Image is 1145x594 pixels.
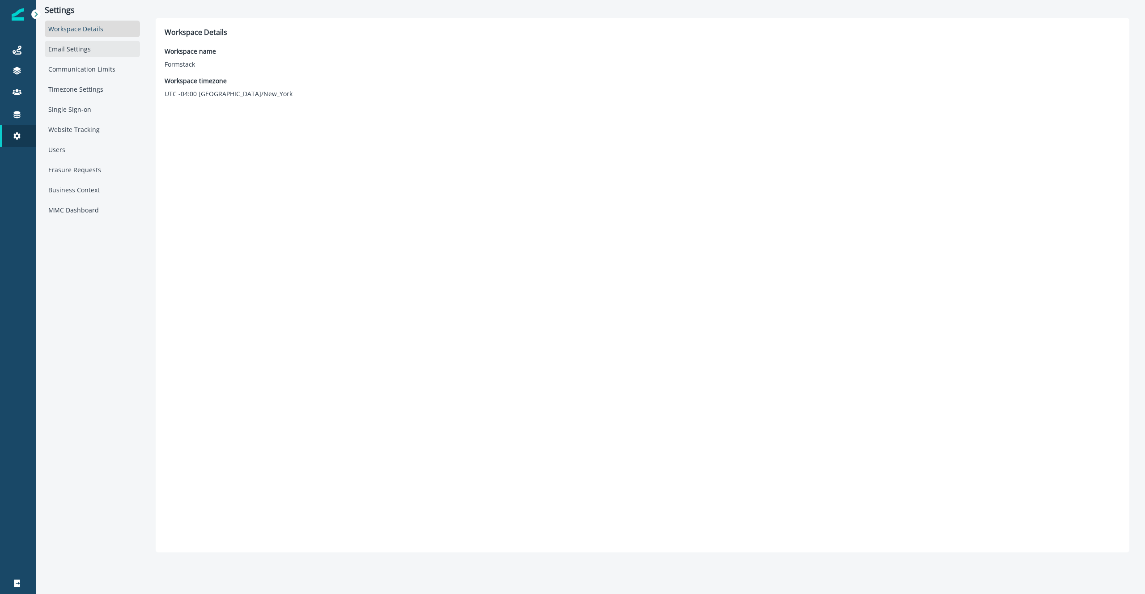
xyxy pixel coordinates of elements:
[165,47,216,56] p: Workspace name
[45,61,140,77] div: Communication Limits
[165,59,216,69] p: Formstack
[45,41,140,57] div: Email Settings
[45,161,140,178] div: Erasure Requests
[165,27,1120,38] p: Workspace Details
[165,76,293,85] p: Workspace timezone
[45,202,140,218] div: MMC Dashboard
[45,81,140,98] div: Timezone Settings
[12,8,24,21] img: Inflection
[45,182,140,198] div: Business Context
[45,101,140,118] div: Single Sign-on
[45,5,140,15] p: Settings
[45,141,140,158] div: Users
[45,21,140,37] div: Workspace Details
[45,121,140,138] div: Website Tracking
[165,89,293,98] p: UTC -04:00 [GEOGRAPHIC_DATA]/New_York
